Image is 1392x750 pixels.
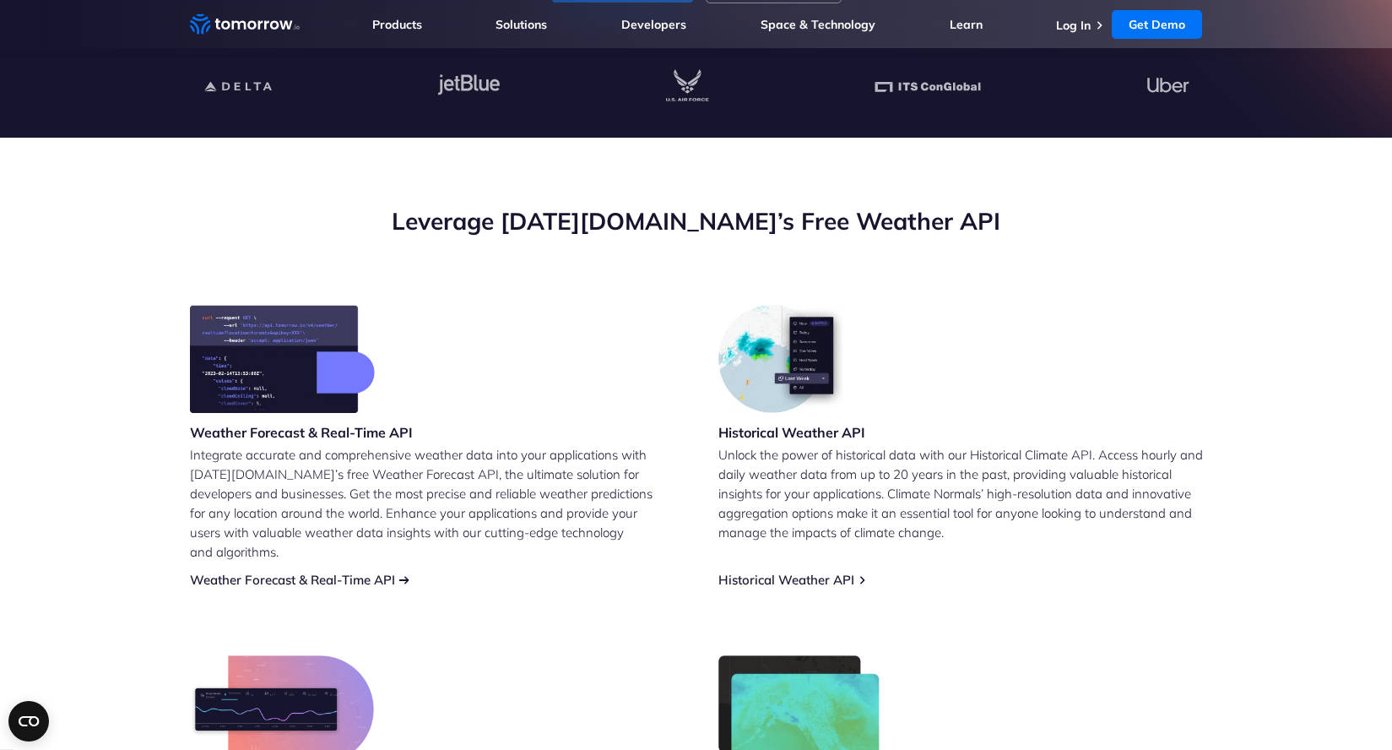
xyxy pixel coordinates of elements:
a: Developers [621,17,686,32]
p: Unlock the power of historical data with our Historical Climate API. Access hourly and daily weat... [718,445,1203,542]
p: Integrate accurate and comprehensive weather data into your applications with [DATE][DOMAIN_NAME]... [190,445,674,562]
h2: Leverage [DATE][DOMAIN_NAME]’s Free Weather API [190,205,1203,237]
button: Open CMP widget [8,701,49,742]
a: Weather Forecast & Real-Time API [190,572,395,588]
a: Learn [950,17,983,32]
a: Solutions [496,17,547,32]
a: Log In [1056,18,1091,33]
h3: Weather Forecast & Real-Time API [190,423,413,442]
a: Historical Weather API [718,572,854,588]
a: Get Demo [1112,10,1202,39]
h3: Historical Weather API [718,423,865,442]
a: Space & Technology [761,17,875,32]
a: Home link [190,12,300,37]
a: Products [372,17,422,32]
